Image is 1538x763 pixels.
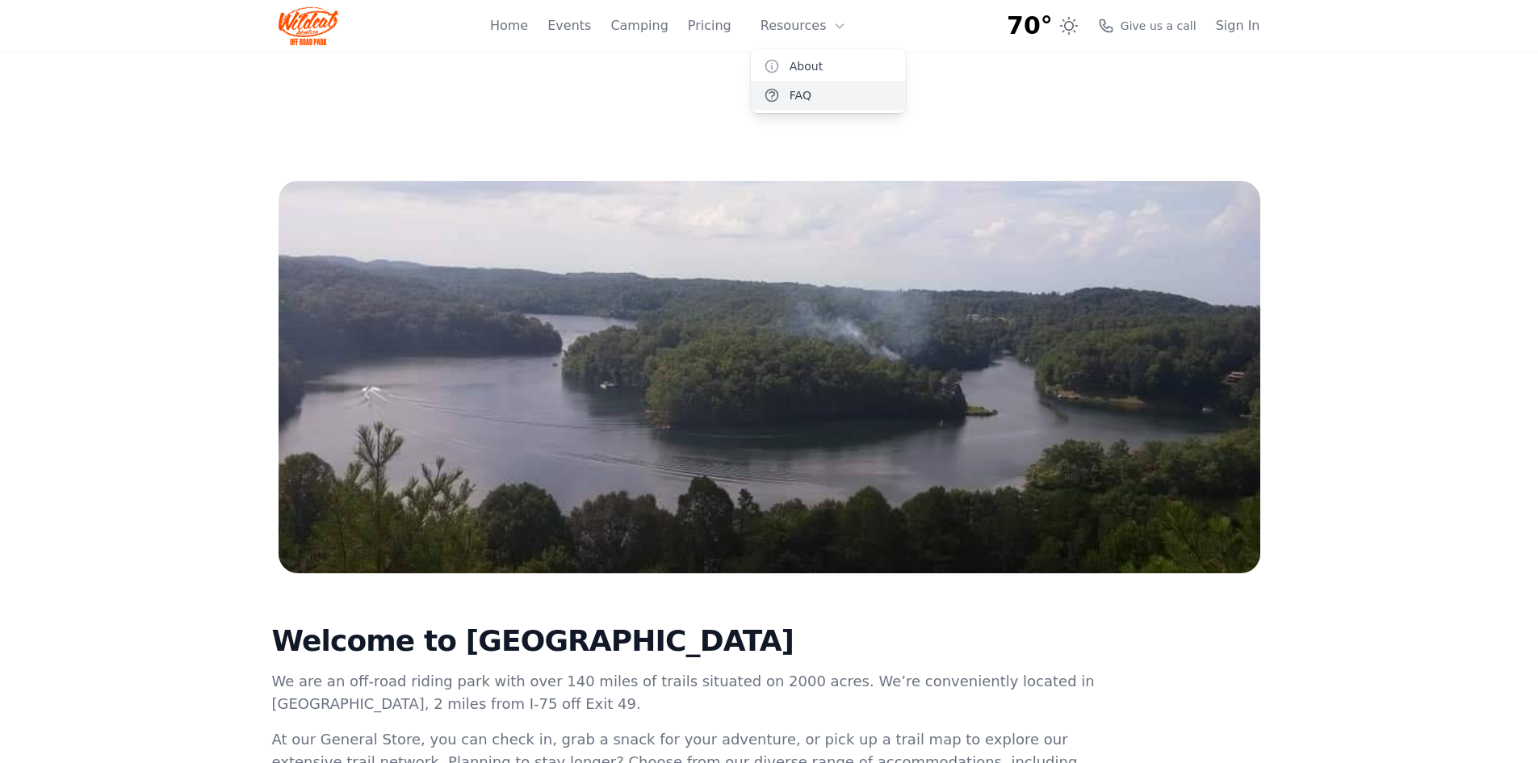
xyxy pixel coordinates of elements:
[279,6,339,45] img: Wildcat Logo
[1007,11,1053,40] span: 70°
[1121,18,1196,34] span: Give us a call
[751,10,856,42] button: Resources
[547,16,591,36] a: Events
[490,16,528,36] a: Home
[272,625,1099,657] h2: Welcome to [GEOGRAPHIC_DATA]
[688,16,731,36] a: Pricing
[272,670,1099,715] p: We are an off-road riding park with over 140 miles of trails situated on 2000 acres. We’re conven...
[1216,16,1260,36] a: Sign In
[751,52,906,81] a: About
[610,16,668,36] a: Camping
[751,81,906,110] a: FAQ
[1098,18,1196,34] a: Give us a call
